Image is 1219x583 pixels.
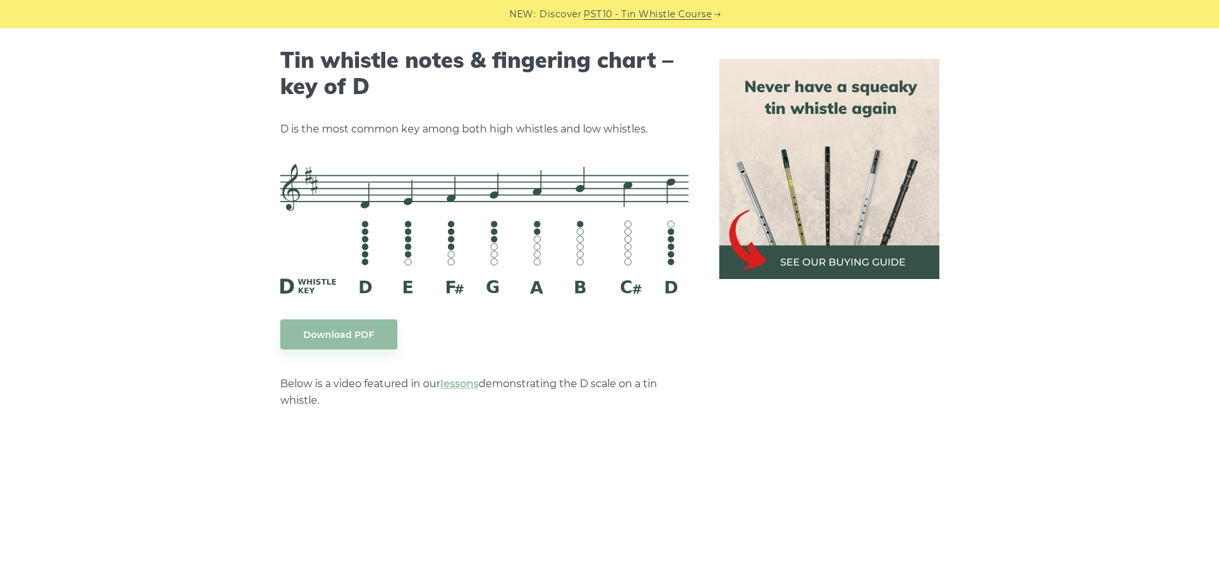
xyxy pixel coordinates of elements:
[280,164,689,293] img: D Whistle Fingering Chart And Notes
[719,59,939,279] img: tin whistle buying guide
[509,7,536,22] span: NEW:
[280,121,689,138] p: D is the most common key among both high whistles and low whistles.
[440,378,479,390] a: lessons
[280,47,689,100] h2: Tin whistle notes & fingering chart – key of D
[280,376,689,409] p: Below is a video featured in our demonstrating the D scale on a tin whistle.
[584,7,712,22] a: PST10 - Tin Whistle Course
[280,319,397,349] a: Download PDF
[539,7,582,22] span: Discover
